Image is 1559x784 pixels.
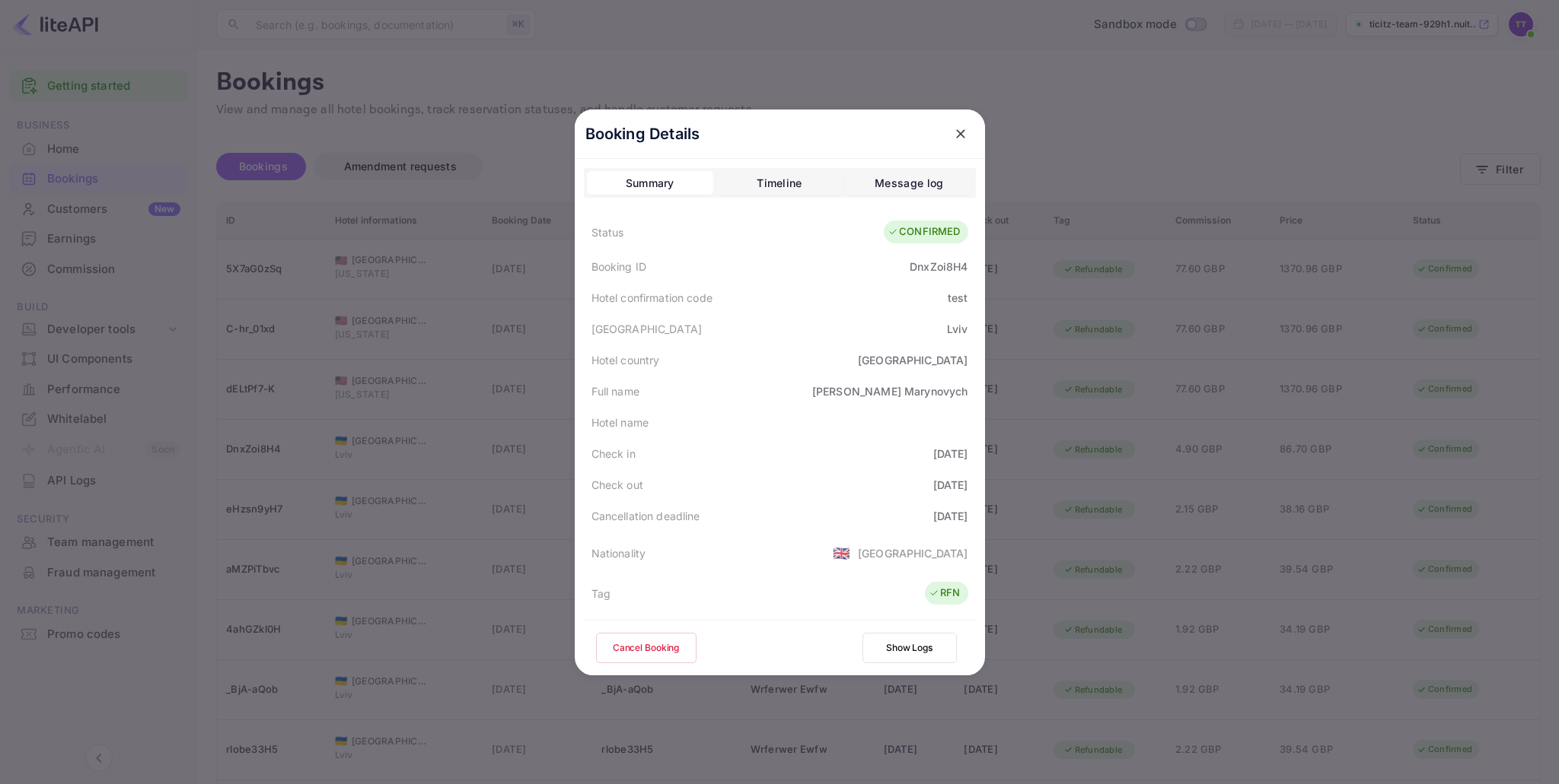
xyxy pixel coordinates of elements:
div: [DATE] [933,446,968,462]
div: Check in [591,446,636,462]
div: Hotel confirmation code [591,290,713,306]
div: Booking ID [591,259,647,275]
div: Hotel name [591,414,649,430]
div: Message log [875,174,943,192]
div: RFN [929,586,960,601]
span: United States [833,539,850,567]
div: [PERSON_NAME] Marynovych [812,383,968,399]
div: [GEOGRAPHIC_DATA] [858,545,968,561]
div: Hotel country [591,352,660,368]
div: Cancellation deadline [591,508,700,524]
div: CONFIRMED [888,224,960,240]
div: [DATE] [933,508,968,524]
div: [GEOGRAPHIC_DATA] [858,352,968,368]
button: close [947,120,974,148]
div: [GEOGRAPHIC_DATA] [591,321,703,337]
div: Check out [591,477,643,493]
button: Show Logs [862,633,957,663]
div: Lviv [947,321,968,337]
button: Summary [587,171,713,195]
div: Timeline [757,174,802,192]
div: Summary [626,174,674,192]
button: Timeline [716,171,843,195]
button: Cancel Booking [596,633,697,663]
div: Nationality [591,545,646,561]
div: test [948,290,968,306]
div: Tag [591,586,611,601]
button: Message log [846,171,972,195]
div: DnxZoi8H4 [910,259,968,275]
div: Status [591,224,624,240]
div: Full name [591,383,639,399]
div: [DATE] [933,477,968,493]
p: Booking Details [585,122,700,145]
